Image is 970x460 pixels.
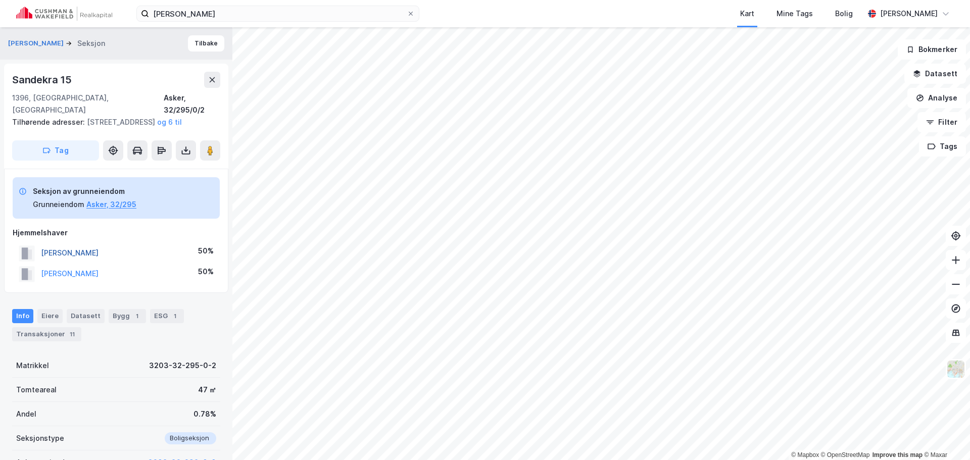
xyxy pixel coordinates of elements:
[919,412,970,460] iframe: Chat Widget
[13,227,220,239] div: Hjemmelshaver
[33,198,84,211] div: Grunneiendom
[12,116,212,128] div: [STREET_ADDRESS]
[67,329,77,339] div: 11
[86,198,136,211] button: Asker, 32/295
[193,408,216,420] div: 0.78%
[188,35,224,52] button: Tilbake
[946,360,965,379] img: Z
[880,8,938,20] div: [PERSON_NAME]
[132,311,142,321] div: 1
[16,432,64,444] div: Seksjonstype
[12,92,164,116] div: 1396, [GEOGRAPHIC_DATA], [GEOGRAPHIC_DATA]
[12,309,33,323] div: Info
[198,266,214,278] div: 50%
[150,309,184,323] div: ESG
[907,88,966,108] button: Analyse
[791,451,819,458] a: Mapbox
[919,412,970,460] div: Kontrollprogram for chat
[33,185,136,197] div: Seksjon av grunneiendom
[12,140,99,161] button: Tag
[149,360,216,372] div: 3203-32-295-0-2
[917,112,966,132] button: Filter
[821,451,870,458] a: OpenStreetMap
[149,6,407,21] input: Søk på adresse, matrikkel, gårdeiere, leietakere eller personer
[12,118,87,126] span: Tilhørende adresser:
[919,136,966,157] button: Tags
[170,311,180,321] div: 1
[904,64,966,84] button: Datasett
[835,8,853,20] div: Bolig
[37,309,63,323] div: Eiere
[872,451,923,458] a: Improve this map
[198,245,214,257] div: 50%
[16,360,49,372] div: Matrikkel
[12,327,81,341] div: Transaksjoner
[198,384,216,396] div: 47 ㎡
[109,309,146,323] div: Bygg
[898,39,966,60] button: Bokmerker
[16,384,57,396] div: Tomteareal
[67,309,105,323] div: Datasett
[12,72,74,88] div: Sandekra 15
[16,408,36,420] div: Andel
[77,37,105,49] div: Seksjon
[777,8,813,20] div: Mine Tags
[8,38,66,48] button: [PERSON_NAME]
[740,8,754,20] div: Kart
[16,7,112,21] img: cushman-wakefield-realkapital-logo.202ea83816669bd177139c58696a8fa1.svg
[164,92,220,116] div: Asker, 32/295/0/2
